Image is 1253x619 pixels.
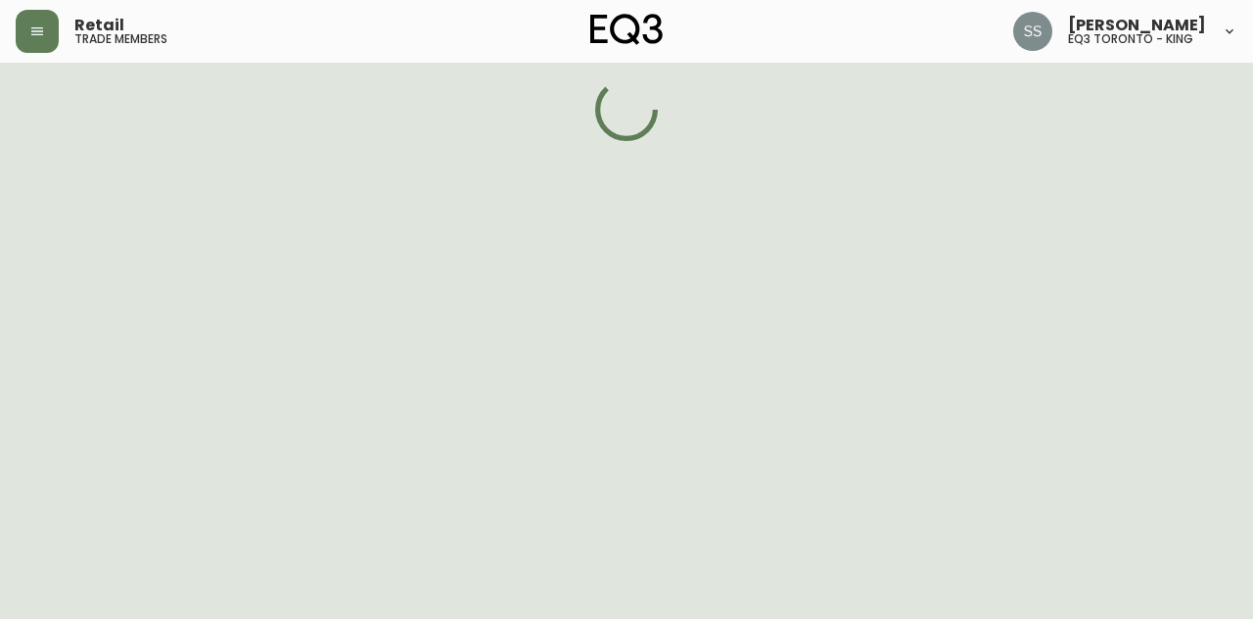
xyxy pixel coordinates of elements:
[1068,33,1193,45] h5: eq3 toronto - king
[590,14,663,45] img: logo
[74,33,167,45] h5: trade members
[1013,12,1052,51] img: f1b6f2cda6f3b51f95337c5892ce6799
[1068,18,1206,33] span: [PERSON_NAME]
[74,18,124,33] span: Retail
